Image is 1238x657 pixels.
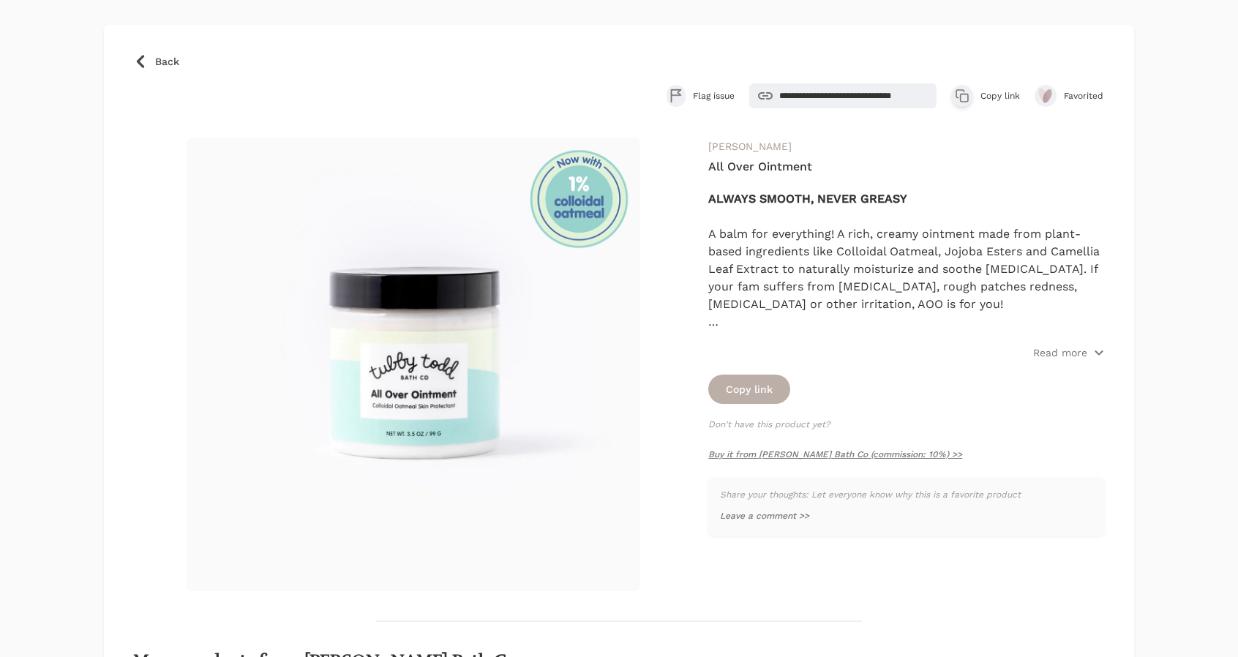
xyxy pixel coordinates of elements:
span: Copy link [980,90,1020,102]
span: Flag issue [693,90,735,102]
a: [PERSON_NAME] [708,140,792,152]
button: Copy link [951,85,1020,107]
h4: All Over Ointment [708,158,1104,176]
div: A balm for everything! A rich, creamy ointment made from plant-based ingredients like Colloidal O... [708,225,1104,331]
button: Favorited [1035,85,1105,107]
img: All Over Ointment [187,138,640,591]
a: Buy it from [PERSON_NAME] Bath Co (commission: 10%) >> [708,449,962,459]
p: Read more [1033,345,1087,360]
strong: ALWAYS SMOOTH, NEVER GREASY [708,192,907,206]
p: Share your thoughts: Let everyone know why this is a favorite product [720,489,1092,500]
button: Copy link [708,375,790,404]
button: Flag issue [667,85,735,107]
span: Leave a comment >> [720,511,809,521]
span: Back [155,54,179,69]
p: Don't have this product yet? [708,418,1104,430]
span: Favorited [1064,90,1105,102]
button: Read more [1033,345,1105,360]
button: Leave a comment >> [720,510,809,522]
a: Back [133,54,1104,69]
